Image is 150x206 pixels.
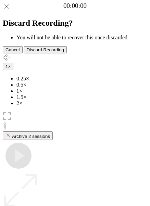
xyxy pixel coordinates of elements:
button: Cancel [3,46,23,53]
li: 1× [16,88,147,94]
li: 1.5× [16,94,147,100]
h2: Discard Recording? [3,18,147,28]
li: 0.25× [16,76,147,82]
button: 1× [3,63,13,70]
li: You will not be able to recover this once discarded. [16,35,147,41]
div: Archive 2 sessions [5,132,50,139]
li: 0.5× [16,82,147,88]
span: 1 [5,64,8,69]
button: Archive 2 sessions [3,131,53,140]
button: Discard Recording [24,46,67,53]
li: 2× [16,100,147,106]
a: 00:00:00 [63,2,87,10]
